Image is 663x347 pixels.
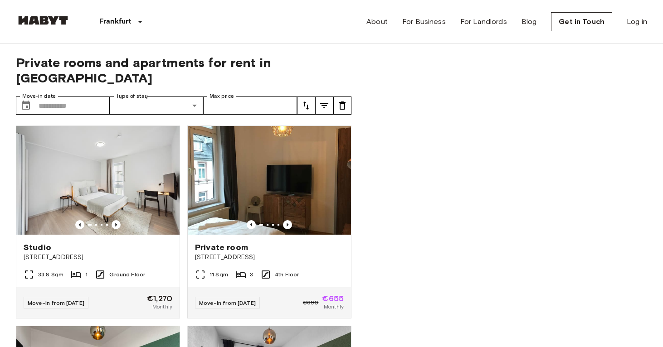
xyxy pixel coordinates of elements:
span: 3 [250,270,253,279]
a: About [366,16,388,27]
span: €655 [322,294,344,303]
button: Previous image [112,220,121,229]
span: 4th Floor [275,270,299,279]
span: [STREET_ADDRESS] [24,253,172,262]
a: For Landlords [460,16,507,27]
span: Private rooms and apartments for rent in [GEOGRAPHIC_DATA] [16,55,351,86]
a: Marketing picture of unit DE-04-022-001-03HFPrevious imagePrevious imagePrivate room[STREET_ADDRE... [187,125,351,318]
img: Marketing picture of unit DE-04-022-001-03HF [188,126,351,235]
button: tune [333,96,351,115]
span: Monthly [324,303,344,311]
button: tune [297,96,315,115]
p: Frankfurt [99,16,131,27]
span: [STREET_ADDRESS] [195,253,344,262]
span: Private room [195,242,248,253]
button: tune [315,96,333,115]
img: Marketing picture of unit DE-04-070-001-01 [16,126,180,235]
label: Move-in date [22,92,56,100]
button: Choose date [17,96,35,115]
span: 33.8 Sqm [38,270,63,279]
label: Max price [210,92,234,100]
button: Previous image [283,220,292,229]
a: Log in [627,16,647,27]
span: Studio [24,242,51,253]
a: Blog [522,16,537,27]
a: For Business [402,16,446,27]
span: Ground Floor [109,270,145,279]
button: Previous image [75,220,84,229]
span: Monthly [152,303,172,311]
span: 1 [85,270,88,279]
button: Previous image [247,220,256,229]
span: 11 Sqm [210,270,228,279]
span: Move-in from [DATE] [28,299,84,306]
span: Move-in from [DATE] [199,299,256,306]
span: €690 [303,299,319,307]
a: Get in Touch [551,12,612,31]
label: Type of stay [116,92,148,100]
a: Marketing picture of unit DE-04-070-001-01Previous imagePrevious imageStudio[STREET_ADDRESS]33.8 ... [16,125,180,318]
img: Habyt [16,16,70,25]
span: €1,270 [147,294,172,303]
